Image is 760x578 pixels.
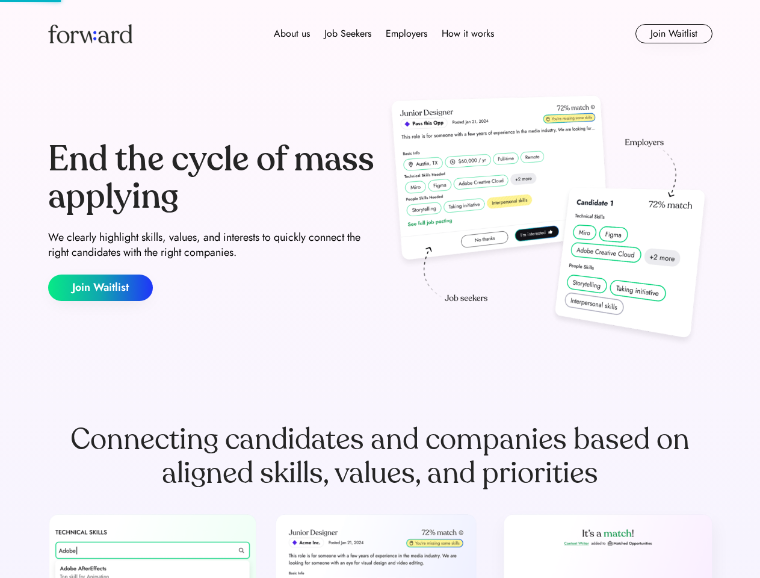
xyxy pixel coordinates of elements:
div: End the cycle of mass applying [48,141,375,215]
img: hero-image.png [385,92,712,350]
button: Join Waitlist [48,275,153,301]
button: Join Waitlist [635,24,712,43]
img: Forward logo [48,24,132,43]
div: How it works [442,26,494,41]
div: Connecting candidates and companies based on aligned skills, values, and priorities [48,423,712,490]
div: About us [274,26,310,41]
div: We clearly highlight skills, values, and interests to quickly connect the right candidates with t... [48,230,375,260]
div: Employers [386,26,427,41]
div: Job Seekers [324,26,371,41]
